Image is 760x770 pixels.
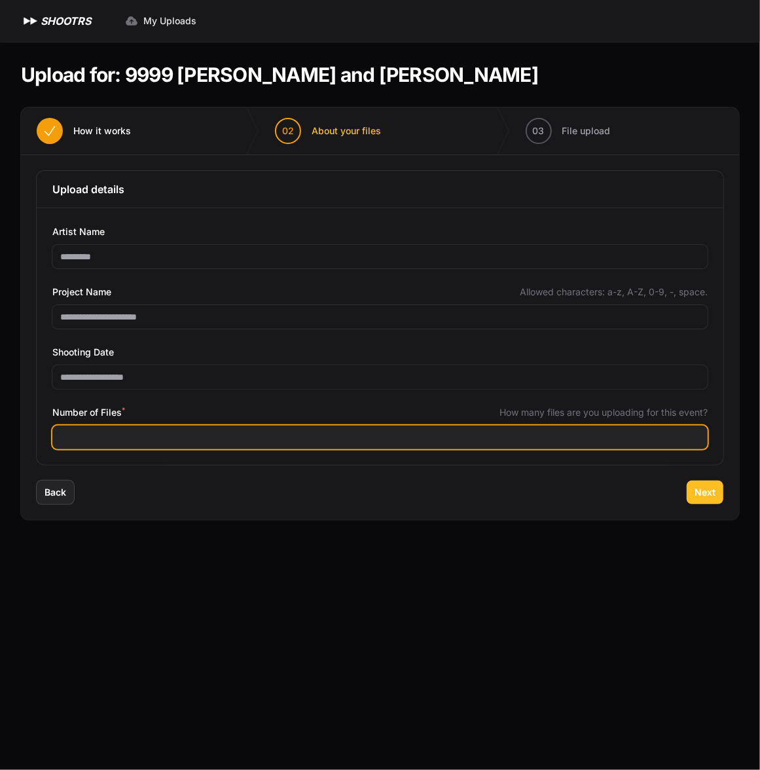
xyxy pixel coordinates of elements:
span: Number of Files [52,405,125,420]
span: Allowed characters: a-z, A-Z, 0-9, -, space. [520,285,708,299]
span: Next [695,486,715,499]
a: SHOOTRS SHOOTRS [21,13,91,29]
span: 02 [282,124,294,137]
span: Project Name [52,284,111,300]
span: How it works [73,124,131,137]
h1: SHOOTRS [41,13,91,29]
button: Back [37,481,74,504]
span: Back [45,486,66,499]
button: Next [687,481,723,504]
h3: Upload details [52,181,708,197]
span: My Uploads [143,14,196,27]
h1: Upload for: 9999 [PERSON_NAME] and [PERSON_NAME] [21,63,538,86]
span: 03 [533,124,545,137]
span: About your files [312,124,381,137]
span: How many files are you uploading for this event? [499,406,708,419]
img: SHOOTRS [21,13,41,29]
span: File upload [562,124,611,137]
button: 02 About your files [259,107,397,155]
button: 03 File upload [510,107,626,155]
span: Artist Name [52,224,105,240]
span: Shooting Date [52,344,114,360]
button: How it works [21,107,147,155]
a: My Uploads [117,9,204,33]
